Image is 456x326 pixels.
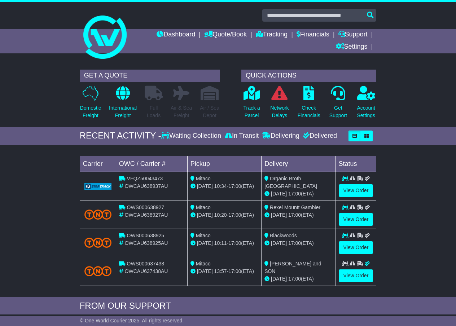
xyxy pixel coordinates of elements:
span: OWCAU638927AU [125,212,168,218]
div: (ETA) [264,190,332,198]
span: 17:00 [288,212,301,218]
span: Mitaco [196,204,211,210]
div: Delivered [301,132,337,140]
p: Network Delays [270,104,289,119]
span: [DATE] [197,212,213,218]
span: 10:20 [214,212,227,218]
img: TNT_Domestic.png [84,238,111,247]
span: Mitaco [196,233,211,238]
p: Track a Parcel [244,104,260,119]
span: [DATE] [197,268,213,274]
p: Air / Sea Depot [200,104,219,119]
span: OWS000638925 [127,233,165,238]
div: QUICK ACTIONS [241,70,376,82]
div: - (ETA) [190,211,258,219]
a: Settings [336,41,368,53]
div: (ETA) [264,275,332,283]
p: Full Loads [145,104,163,119]
span: 17:00 [228,240,241,246]
img: GetCarrierServiceLogo [84,183,111,190]
span: OWCAU637438AU [125,268,168,274]
a: NetworkDelays [270,85,289,123]
span: [DATE] [271,276,287,282]
div: (ETA) [264,239,332,247]
span: 17:00 [288,191,301,197]
span: 17:00 [288,240,301,246]
div: - (ETA) [190,268,258,275]
span: 17:00 [228,212,241,218]
div: - (ETA) [190,182,258,190]
a: GetSupport [329,85,347,123]
p: Domestic Freight [80,104,101,119]
a: CheckFinancials [297,85,321,123]
span: 17:00 [288,276,301,282]
a: Support [338,29,368,41]
a: Tracking [256,29,288,41]
td: Delivery [262,156,336,172]
span: OWCAU638925AU [125,240,168,246]
span: 10:34 [214,183,227,189]
div: FROM OUR SUPPORT [80,301,377,311]
span: 10:11 [214,240,227,246]
a: InternationalFreight [109,85,137,123]
span: VFQZ50043473 [127,176,163,181]
p: Air & Sea Freight [171,104,192,119]
a: View Order [339,241,373,254]
a: AccountSettings [356,85,376,123]
a: Dashboard [157,29,195,41]
div: - (ETA) [190,239,258,247]
span: Mitaco [196,176,211,181]
p: International Freight [109,104,137,119]
div: RECENT ACTIVITY - [80,131,161,141]
span: Blackwoods [270,233,297,238]
a: DomesticFreight [80,85,101,123]
span: Mitaco [196,261,211,266]
div: Waiting Collection [161,132,223,140]
p: Get Support [329,104,347,119]
div: In Transit [223,132,260,140]
span: [PERSON_NAME] and SON [264,261,321,274]
span: 17:00 [228,183,241,189]
p: Account Settings [357,104,375,119]
a: View Order [339,213,373,226]
span: [DATE] [197,240,213,246]
td: OWC / Carrier # [116,156,187,172]
span: 17:00 [228,268,241,274]
span: [DATE] [197,183,213,189]
span: [DATE] [271,191,287,197]
span: OWS000638927 [127,204,165,210]
span: Rexel Mountt Gambier [270,204,320,210]
span: [DATE] [271,240,287,246]
span: Organic Broth [GEOGRAPHIC_DATA] [264,176,317,189]
div: GET A QUOTE [80,70,220,82]
span: OWS000637438 [127,261,165,266]
div: Delivering [260,132,301,140]
a: View Order [339,184,373,197]
td: Status [336,156,376,172]
img: TNT_Domestic.png [84,210,111,219]
span: OWCAU638937AU [125,183,168,189]
td: Carrier [80,156,116,172]
span: 13:57 [214,268,227,274]
span: [DATE] [271,212,287,218]
a: Financials [297,29,329,41]
div: (ETA) [264,211,332,219]
a: Quote/Book [204,29,247,41]
p: Check Financials [298,104,320,119]
a: View Order [339,269,373,282]
span: © One World Courier 2025. All rights reserved. [80,318,184,323]
img: TNT_Domestic.png [84,266,111,276]
a: Track aParcel [243,85,260,123]
td: Pickup [187,156,261,172]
